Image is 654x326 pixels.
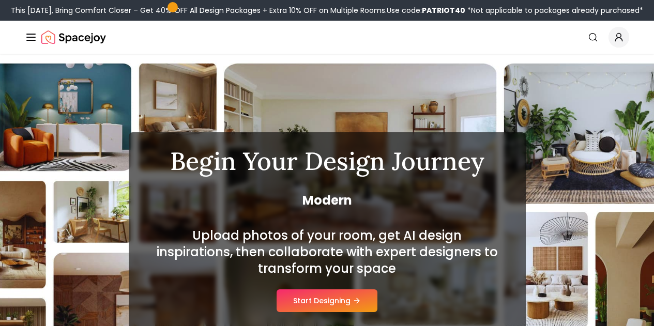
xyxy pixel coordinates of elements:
a: Spacejoy [41,27,106,48]
span: Modern [154,192,501,209]
img: Spacejoy Logo [41,27,106,48]
b: PATRIOT40 [422,5,465,15]
span: Use code: [387,5,465,15]
div: This [DATE], Bring Comfort Closer – Get 40% OFF All Design Packages + Extra 10% OFF on Multiple R... [11,5,643,15]
h1: Begin Your Design Journey [154,149,501,174]
h2: Upload photos of your room, get AI design inspirations, then collaborate with expert designers to... [154,227,501,277]
button: Start Designing [277,289,377,312]
nav: Global [25,21,629,54]
span: *Not applicable to packages already purchased* [465,5,643,15]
